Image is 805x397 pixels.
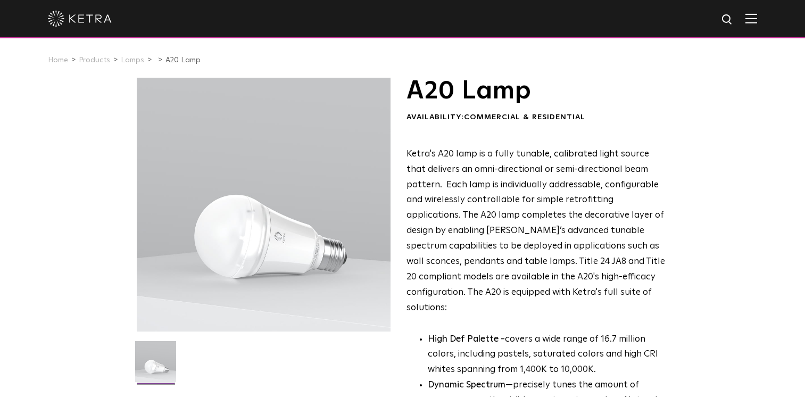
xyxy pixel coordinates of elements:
a: Lamps [121,56,144,64]
a: A20 Lamp [165,56,201,64]
span: Ketra's A20 lamp is a fully tunable, calibrated light source that delivers an omni-directional or... [406,150,665,312]
span: Commercial & Residential [464,113,585,121]
img: search icon [721,13,734,27]
img: Hamburger%20Nav.svg [745,13,757,23]
img: A20-Lamp-2021-Web-Square [135,341,176,390]
p: covers a wide range of 16.7 million colors, including pastels, saturated colors and high CRI whit... [428,332,666,378]
strong: Dynamic Spectrum [428,381,505,390]
strong: High Def Palette - [428,335,505,344]
div: Availability: [406,112,666,123]
img: ketra-logo-2019-white [48,11,112,27]
h1: A20 Lamp [406,78,666,104]
a: Products [79,56,110,64]
a: Home [48,56,68,64]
